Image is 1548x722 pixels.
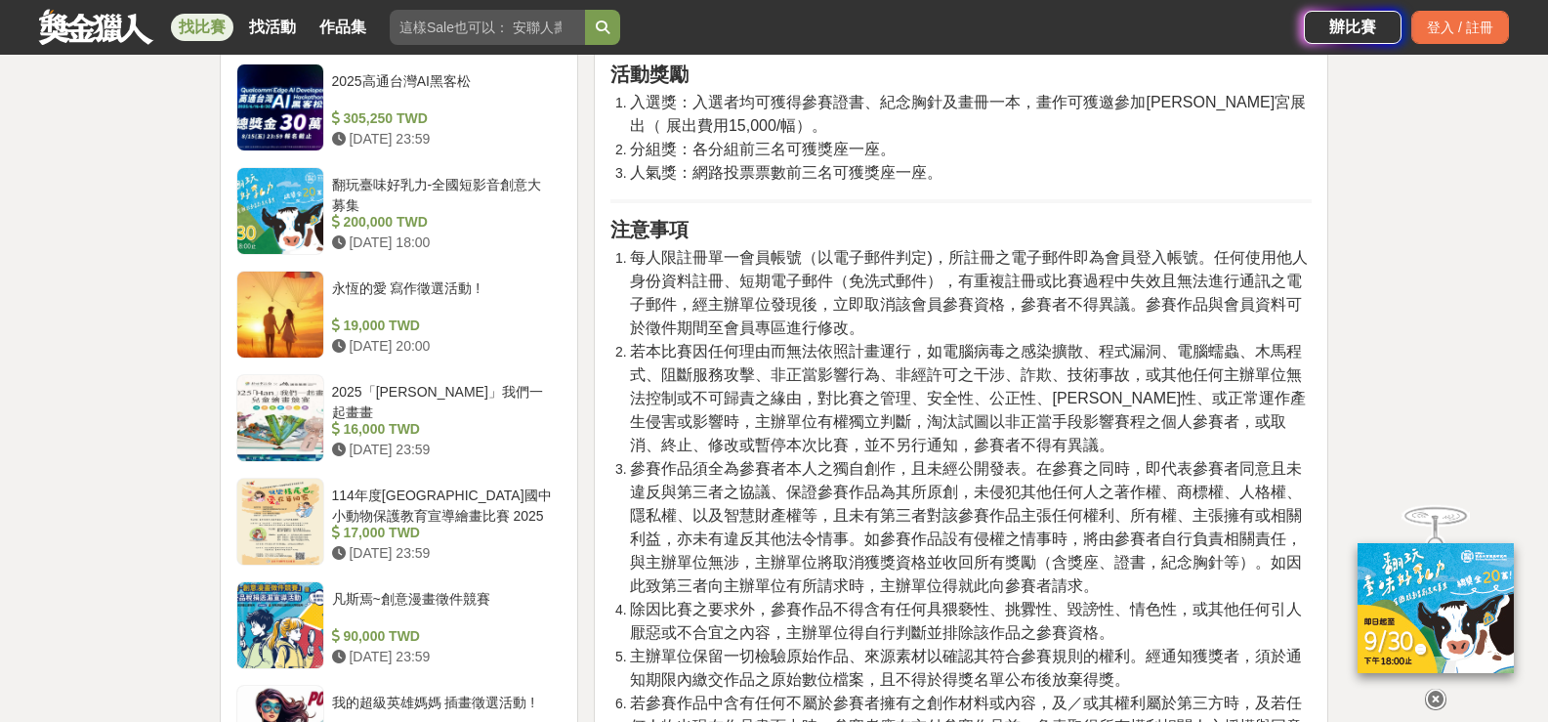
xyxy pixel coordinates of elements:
div: 翻玩臺味好乳力-全國短影音創意大募集 [332,175,555,212]
span: 主辦單位保留一切檢驗原始作品、來源素材以確認其符合參賽規則的權利。經通知獲獎者，須於通知期限內繳交作品之原始數位檔案，且不得於得獎名單公布後放棄得獎。 [630,648,1302,688]
div: 登入 / 註冊 [1411,11,1509,44]
div: [DATE] 20:00 [332,336,555,357]
div: 114年度[GEOGRAPHIC_DATA]國中小動物保護教育宣導繪畫比賽 2025 [332,486,555,523]
a: 2025「[PERSON_NAME]」我們一起畫畫 16,000 TWD [DATE] 23:59 [236,374,563,462]
a: 永恆的愛 寫作徵選活動 ! 19,000 TWD [DATE] 20:00 [236,271,563,359]
strong: 注意事項 [610,219,689,240]
div: 2025「[PERSON_NAME]」我們一起畫畫 [332,382,555,419]
a: 凡斯焉~創意漫畫徵件競賽 90,000 TWD [DATE] 23:59 [236,581,563,669]
span: 每人限註冊單一會員帳號（以電子郵件判定)，所註冊之電子郵件即為會員登入帳號。任何使用他人身份資料註冊、短期電子郵件（免洗式郵件），有重複註冊或比賽過程中失效且無法進行通訊之電子郵件，經主辦單位發... [630,249,1307,336]
div: 200,000 TWD [332,212,555,233]
a: 找比賽 [171,14,233,41]
span: 若本比賽因任何理由而無法依照計畫運行，如電腦病毒之感染擴散、程式漏洞、電腦蠕蟲、木馬程式、阻斷服務攻擊、非正當影響行為、非經許可之干涉、詐欺、技術事故，或其他任何主辦單位無法控制或不可歸責之緣由... [630,343,1306,453]
a: 辦比賽 [1304,11,1402,44]
div: 16,000 TWD [332,419,555,440]
div: [DATE] 23:59 [332,647,555,667]
div: [DATE] 18:00 [332,233,555,253]
img: ff197300-f8ee-455f-a0ae-06a3645bc375.jpg [1358,543,1514,673]
div: [DATE] 23:59 [332,440,555,460]
div: 永恆的愛 寫作徵選活動 ! [332,278,555,316]
strong: 活動獎勵 [610,64,689,85]
div: 19,000 TWD [332,316,555,336]
input: 這樣Sale也可以： 安聯人壽創意銷售法募集 [390,10,585,45]
span: 參賽作品須全為參賽者本人之獨自創作，且未經公開發表。在參賽之同時，即代表參賽者同意且未違反與第三者之協議、保證參賽作品為其所原創，未侵犯其他任何人之著作權、商標權、人格權、隱私權、以及智慧財產權... [630,460,1302,594]
a: 翻玩臺味好乳力-全國短影音創意大募集 200,000 TWD [DATE] 18:00 [236,167,563,255]
span: 除因比賽之要求外，參賽作品不得含有任何具猥褻性、挑釁性、毀謗性、情色性，或其他任何引人厭惡或不合宜之內容，主辦單位得自行判斷並排除該作品之參賽資格。 [630,601,1302,641]
a: 找活動 [241,14,304,41]
div: 305,250 TWD [332,108,555,129]
a: 作品集 [312,14,374,41]
span: 分組獎：各分組前三名可獲獎座一座。 [630,141,896,157]
div: [DATE] 23:59 [332,129,555,149]
span: 人氣獎：網路投票票數前三名可獲獎座一座。 [630,164,942,181]
span: 入選獎：入選者均可獲得參賽證書、紀念胸針及畫冊一本，畫作可獲邀參加[PERSON_NAME]宮展出（ 展出費用15,000/幅）。 [630,94,1306,134]
div: 17,000 TWD [332,523,555,543]
div: [DATE] 23:59 [332,543,555,564]
div: 90,000 TWD [332,626,555,647]
a: 2025高通台灣AI黑客松 305,250 TWD [DATE] 23:59 [236,64,563,151]
div: 2025高通台灣AI黑客松 [332,71,555,108]
a: 114年度[GEOGRAPHIC_DATA]國中小動物保護教育宣導繪畫比賽 2025 17,000 TWD [DATE] 23:59 [236,478,563,566]
div: 凡斯焉~創意漫畫徵件競賽 [332,589,555,626]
